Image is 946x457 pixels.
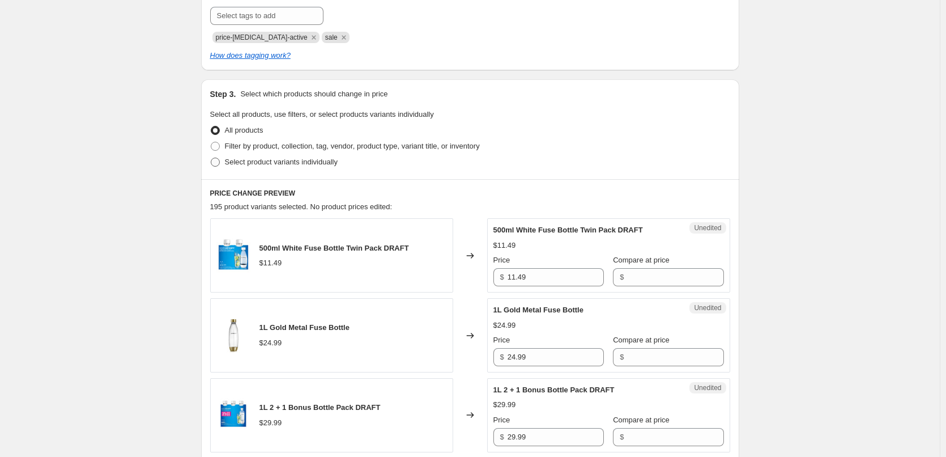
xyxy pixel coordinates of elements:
[216,33,308,41] span: price-change-job-active
[613,256,670,264] span: Compare at price
[216,239,250,273] img: 2x05-twin-fuse_80x.jpg
[493,240,516,251] div: $11.49
[620,353,624,361] span: $
[225,126,263,134] span: All products
[493,226,643,234] span: 500ml White Fuse Bottle Twin Pack DRAFT
[620,273,624,281] span: $
[309,32,319,43] button: Remove price-change-job-active
[694,223,721,232] span: Unedited
[493,386,615,394] span: 1L 2 + 1 Bonus Bottle Pack DRAFT
[339,32,349,43] button: Remove sale
[493,416,510,424] span: Price
[613,336,670,344] span: Compare at price
[210,7,323,25] input: Select tags to add
[500,433,504,441] span: $
[259,403,381,412] span: 1L 2 + 1 Bonus Bottle Pack DRAFT
[210,189,730,198] h6: PRICE CHANGE PREVIEW
[620,433,624,441] span: $
[259,244,409,252] span: 500ml White Fuse Bottle Twin Pack DRAFT
[493,256,510,264] span: Price
[493,336,510,344] span: Price
[216,319,250,353] img: Gold_Fuse_bottle1_80x.jpg
[493,399,516,411] div: $29.99
[259,337,282,349] div: $24.99
[210,88,236,100] h2: Step 3.
[225,158,338,166] span: Select product variants individually
[210,202,393,211] span: 195 product variants selected. No product prices edited:
[613,416,670,424] span: Compare at price
[259,417,282,429] div: $29.99
[210,51,291,60] a: How does tagging work?
[259,323,350,332] span: 1L Gold Metal Fuse Bottle
[500,353,504,361] span: $
[493,320,516,331] div: $24.99
[694,303,721,312] span: Unedited
[325,33,338,41] span: sale
[210,110,434,119] span: Select all products, use filters, or select products variants individually
[500,273,504,281] span: $
[240,88,387,100] p: Select which products should change in price
[694,383,721,392] span: Unedited
[225,142,480,150] span: Filter by product, collection, tag, vendor, product type, variant title, or inventory
[493,306,583,314] span: 1L Gold Metal Fuse Bottle
[216,398,250,432] img: 2_1_Carb_bottles_80x.jpg
[259,257,282,269] div: $11.49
